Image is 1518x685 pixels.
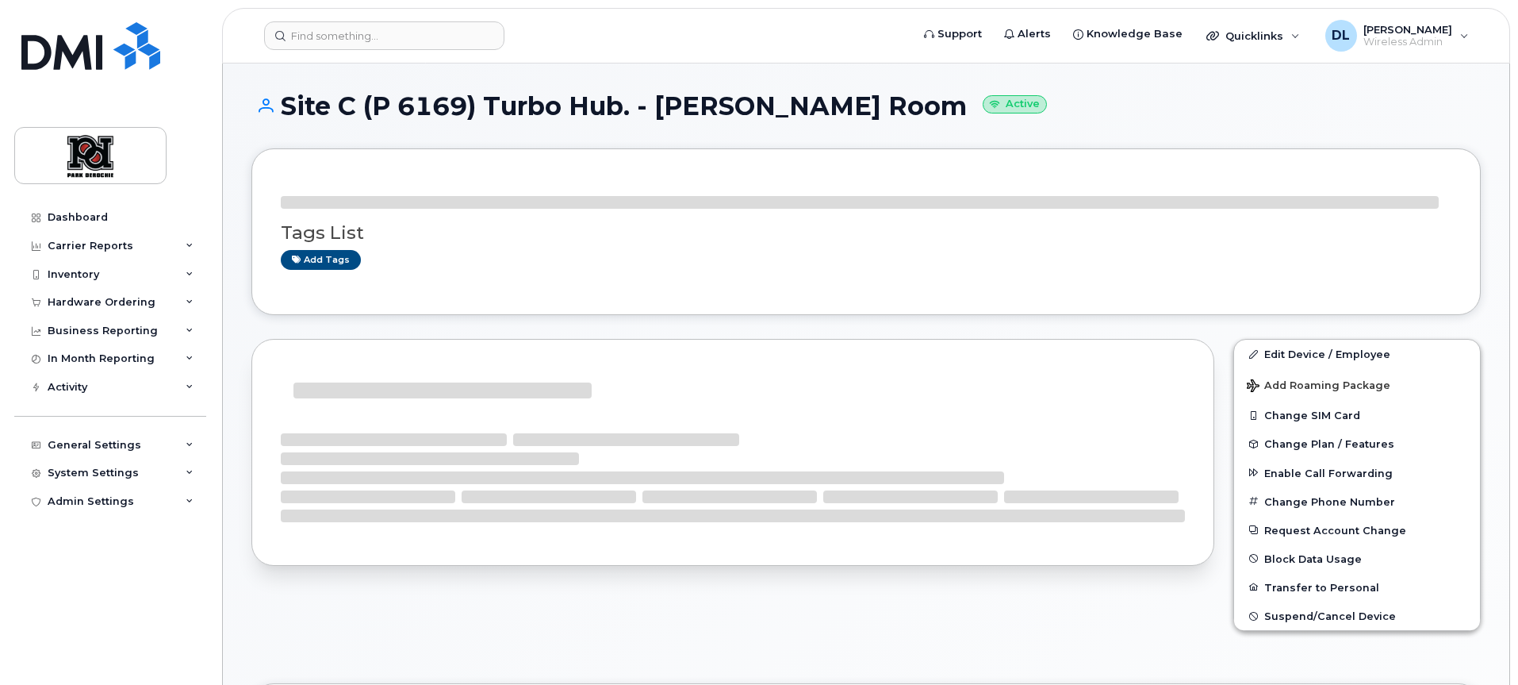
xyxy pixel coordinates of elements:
a: Edit Device / Employee [1234,340,1480,368]
span: Suspend/Cancel Device [1264,610,1396,622]
button: Change Phone Number [1234,487,1480,516]
button: Block Data Usage [1234,545,1480,573]
h1: Site C (P 6169) Turbo Hub. - [PERSON_NAME] Room [251,92,1481,120]
small: Active [983,95,1047,114]
button: Suspend/Cancel Device [1234,602,1480,630]
button: Request Account Change [1234,516,1480,545]
span: Enable Call Forwarding [1264,467,1393,479]
h3: Tags List [281,223,1451,243]
button: Change SIM Card [1234,401,1480,429]
button: Enable Call Forwarding [1234,459,1480,487]
button: Transfer to Personal [1234,573,1480,602]
button: Change Plan / Features [1234,429,1480,458]
span: Add Roaming Package [1247,379,1390,394]
button: Add Roaming Package [1234,368,1480,401]
a: Add tags [281,250,361,270]
span: Change Plan / Features [1264,438,1394,450]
